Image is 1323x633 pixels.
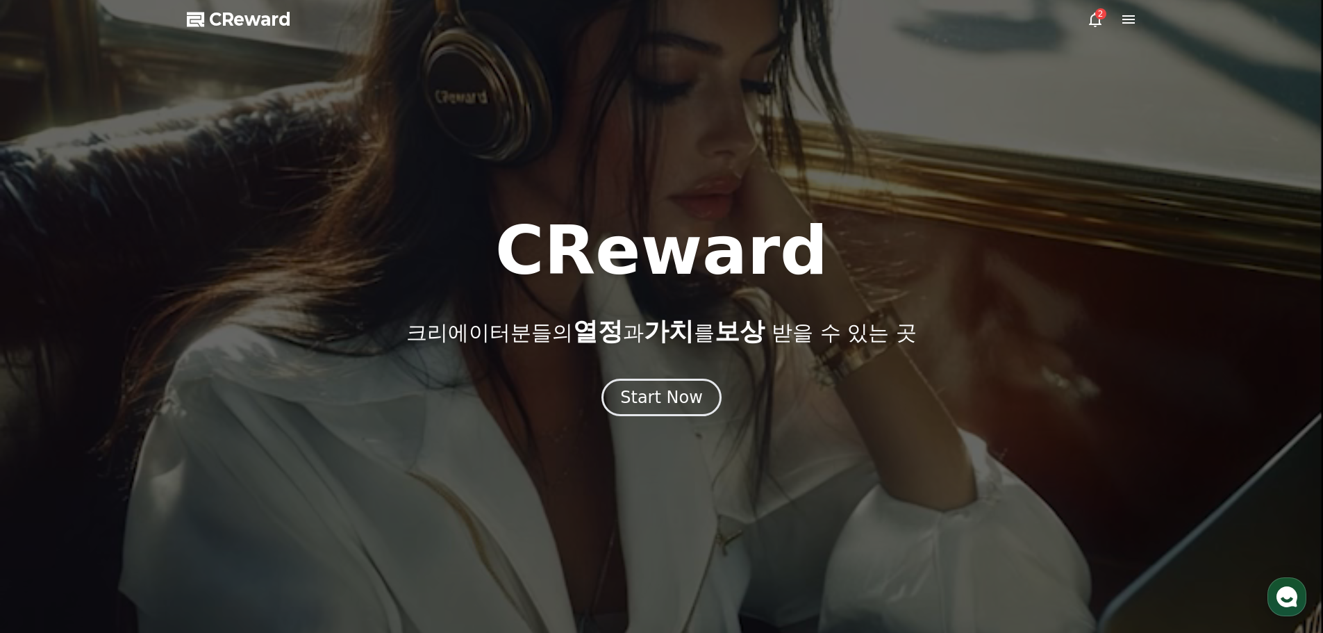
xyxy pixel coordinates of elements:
[601,393,722,406] a: Start Now
[127,462,144,473] span: 대화
[44,461,52,472] span: 홈
[715,317,765,345] span: 보상
[187,8,291,31] a: CReward
[215,461,231,472] span: 설정
[92,441,179,475] a: 대화
[495,217,828,284] h1: CReward
[179,441,267,475] a: 설정
[4,441,92,475] a: 홈
[573,317,623,345] span: 열정
[1087,11,1104,28] a: 2
[601,379,722,416] button: Start Now
[620,386,703,409] div: Start Now
[1095,8,1106,19] div: 2
[644,317,694,345] span: 가치
[406,318,916,345] p: 크리에이터분들의 과 를 받을 수 있는 곳
[209,8,291,31] span: CReward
